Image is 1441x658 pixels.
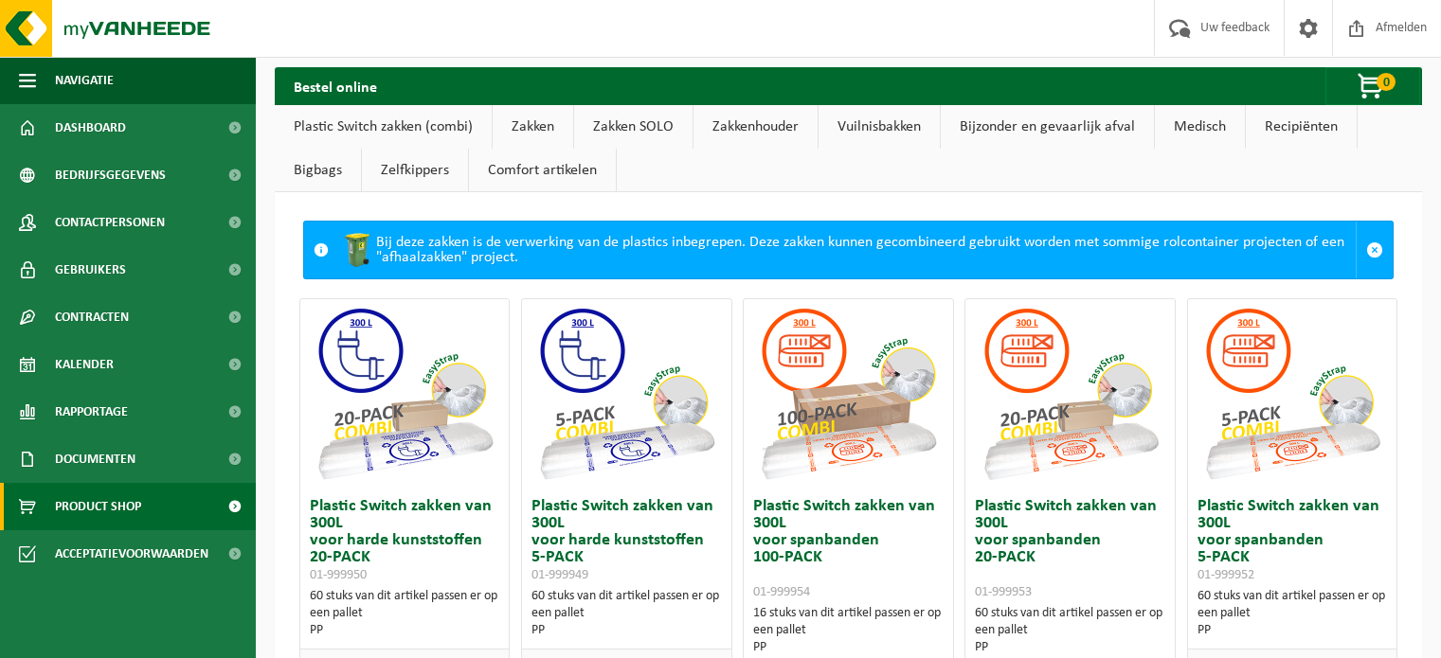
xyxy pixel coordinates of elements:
div: 16 stuks van dit artikel passen er op een pallet [753,605,943,656]
img: 01-999950 [310,299,499,489]
a: Recipiënten [1246,105,1357,149]
div: PP [1198,622,1387,639]
div: 60 stuks van dit artikel passen er op een pallet [975,605,1164,656]
div: PP [753,639,943,656]
img: 01-999953 [976,299,1165,489]
div: 60 stuks van dit artikel passen er op een pallet [531,588,721,639]
div: 60 stuks van dit artikel passen er op een pallet [310,588,499,639]
a: Zakkenhouder [693,105,818,149]
div: PP [975,639,1164,656]
div: PP [310,622,499,639]
span: 01-999952 [1198,568,1254,582]
a: Comfort artikelen [469,149,616,192]
a: Zelfkippers [362,149,468,192]
span: 01-999954 [753,585,810,599]
span: 0 [1377,73,1396,91]
span: Product Shop [55,483,141,530]
span: Acceptatievoorwaarden [55,530,208,578]
img: 01-999952 [1198,299,1387,489]
span: 01-999950 [310,568,367,582]
span: 01-999949 [531,568,588,582]
a: Sluit melding [1356,222,1393,278]
span: Navigatie [55,57,114,104]
h3: Plastic Switch zakken van 300L voor spanbanden 100-PACK [753,498,943,600]
span: Contracten [55,293,129,341]
img: 01-999949 [531,299,721,489]
span: Documenten [55,436,135,483]
span: Dashboard [55,104,126,151]
span: Gebruikers [55,246,126,293]
a: Bigbags [275,149,361,192]
span: Rapportage [55,388,128,436]
img: 01-999954 [753,299,943,489]
a: Medisch [1155,105,1245,149]
button: 0 [1325,67,1420,105]
img: WB-0240-HPE-GN-50.png [338,231,376,269]
div: PP [531,622,721,639]
span: Contactpersonen [55,199,165,246]
span: Kalender [55,341,114,388]
a: Vuilnisbakken [819,105,940,149]
h3: Plastic Switch zakken van 300L voor harde kunststoffen 20-PACK [310,498,499,583]
div: 60 stuks van dit artikel passen er op een pallet [1198,588,1387,639]
h3: Plastic Switch zakken van 300L voor spanbanden 20-PACK [975,498,1164,600]
h3: Plastic Switch zakken van 300L voor spanbanden 5-PACK [1198,498,1387,583]
span: 01-999953 [975,585,1032,599]
h2: Bestel online [275,67,396,104]
a: Zakken [493,105,573,149]
span: Bedrijfsgegevens [55,151,166,199]
a: Bijzonder en gevaarlijk afval [941,105,1154,149]
h3: Plastic Switch zakken van 300L voor harde kunststoffen 5-PACK [531,498,721,583]
a: Plastic Switch zakken (combi) [275,105,492,149]
div: Bij deze zakken is de verwerking van de plastics inbegrepen. Deze zakken kunnen gecombineerd gebr... [338,222,1356,278]
a: Zakken SOLO [574,105,693,149]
